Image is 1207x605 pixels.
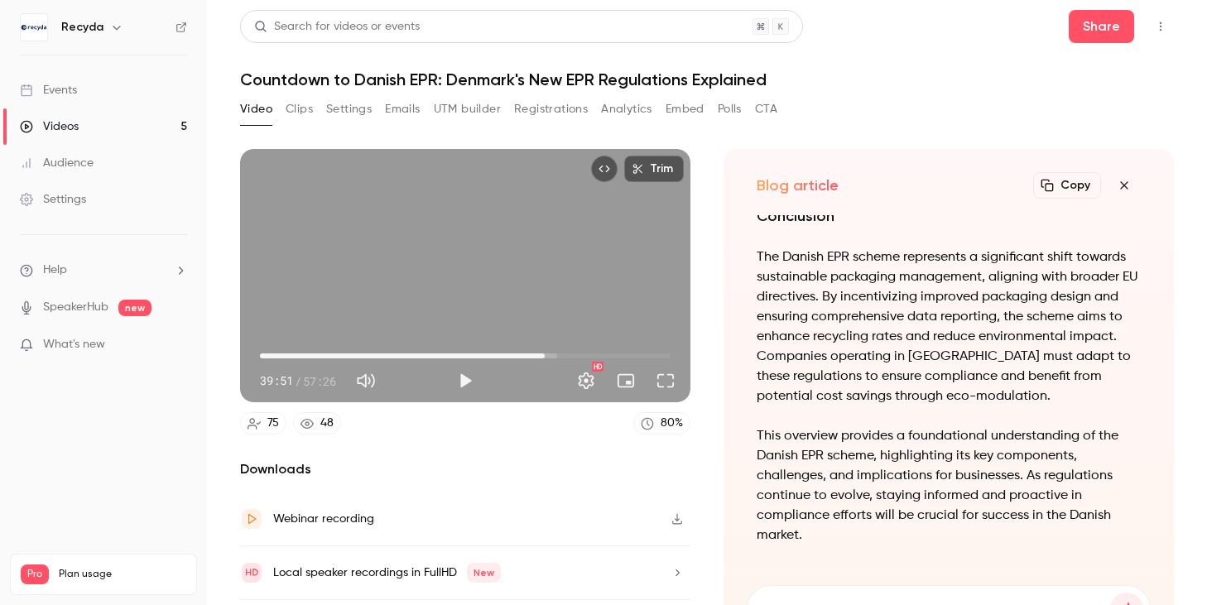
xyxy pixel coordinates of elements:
[20,118,79,135] div: Videos
[1147,13,1174,40] button: Top Bar Actions
[570,364,603,397] button: Settings
[755,96,777,122] button: CTA
[254,18,420,36] div: Search for videos or events
[649,364,682,397] button: Full screen
[43,262,67,279] span: Help
[240,412,286,435] a: 75
[467,563,501,583] span: New
[718,96,742,122] button: Polls
[43,336,105,353] span: What's new
[609,364,642,397] button: Turn on miniplayer
[293,412,341,435] a: 48
[326,96,372,122] button: Settings
[1033,172,1101,199] button: Copy
[20,191,86,208] div: Settings
[59,568,186,581] span: Plan usage
[118,300,151,316] span: new
[260,372,293,390] span: 39:51
[434,96,501,122] button: UTM builder
[601,96,652,122] button: Analytics
[21,14,47,41] img: Recyda
[514,96,588,122] button: Registrations
[20,82,77,98] div: Events
[757,204,1141,228] h2: Conclusion
[240,70,1174,89] h1: Countdown to Danish EPR: Denmark's New EPR Regulations Explained
[43,299,108,316] a: SpeakerHub
[592,362,603,372] div: HD
[61,19,103,36] h6: Recyda
[320,415,334,432] div: 48
[240,96,272,122] button: Video
[295,372,301,390] span: /
[661,415,683,432] div: 80 %
[349,364,382,397] button: Mute
[757,426,1141,545] p: This overview provides a foundational understanding of the Danish EPR scheme, highlighting its ke...
[21,564,49,584] span: Pro
[260,372,336,390] div: 39:51
[385,96,420,122] button: Emails
[591,156,618,182] button: Embed video
[1069,10,1134,43] button: Share
[20,262,187,279] li: help-dropdown-opener
[624,156,684,182] button: Trim
[267,415,279,432] div: 75
[449,364,482,397] button: Play
[303,372,336,390] span: 57:26
[633,412,690,435] a: 80%
[757,247,1141,406] p: The Danish EPR scheme represents a significant shift towards sustainable packaging management, al...
[167,338,187,353] iframe: Noticeable Trigger
[757,175,839,195] h2: Blog article
[273,563,501,583] div: Local speaker recordings in FullHD
[273,509,374,529] div: Webinar recording
[286,96,313,122] button: Clips
[666,96,704,122] button: Embed
[20,155,94,171] div: Audience
[240,459,690,479] h2: Downloads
